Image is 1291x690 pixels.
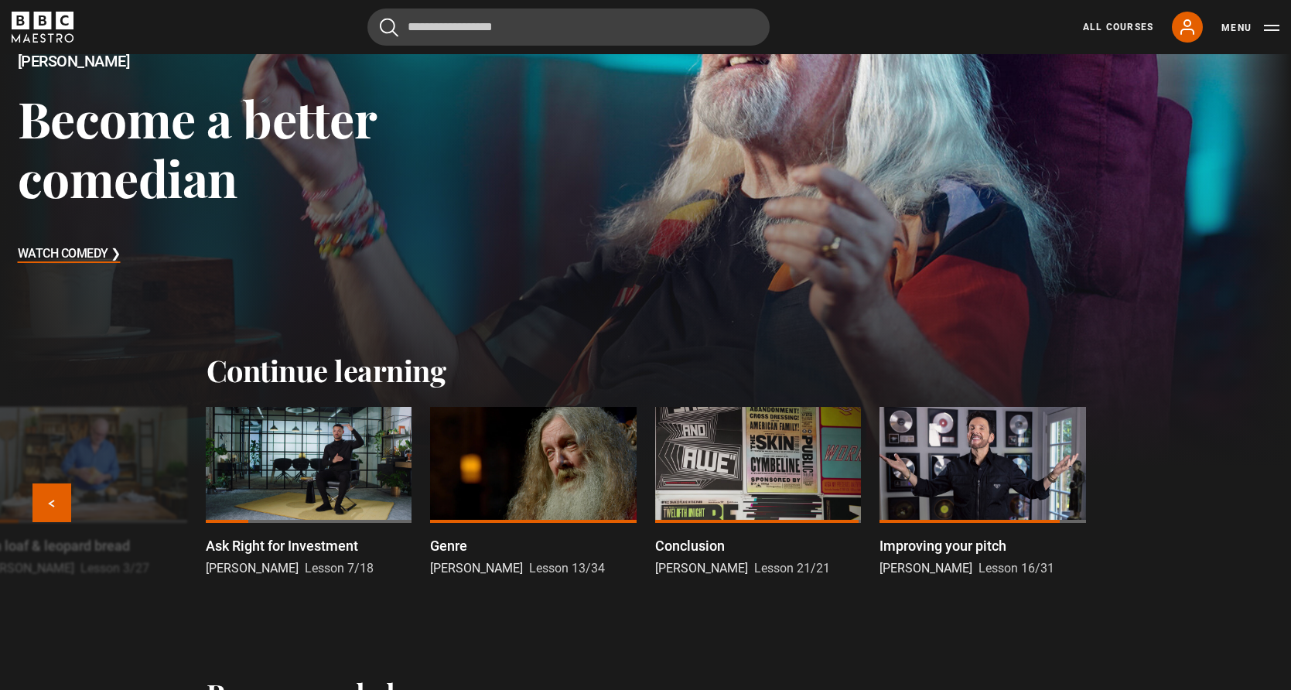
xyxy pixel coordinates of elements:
[430,561,523,576] span: [PERSON_NAME]
[18,243,121,266] h3: Watch Comedy ❯
[655,535,725,556] p: Conclusion
[18,53,517,70] h2: [PERSON_NAME]
[18,88,517,208] h3: Become a better comedian
[754,561,830,576] span: Lesson 21/21
[12,12,73,43] svg: BBC Maestro
[206,561,299,576] span: [PERSON_NAME]
[430,407,636,578] a: Genre [PERSON_NAME] Lesson 13/34
[206,407,412,578] a: Ask Right for Investment [PERSON_NAME] Lesson 7/18
[1083,20,1153,34] a: All Courses
[879,561,972,576] span: [PERSON_NAME]
[879,535,1006,556] p: Improving your pitch
[655,561,748,576] span: [PERSON_NAME]
[80,561,149,576] span: Lesson 3/27
[367,9,770,46] input: Search
[978,561,1054,576] span: Lesson 16/31
[305,561,374,576] span: Lesson 7/18
[1221,20,1279,36] button: Toggle navigation
[529,561,605,576] span: Lesson 13/34
[380,18,398,37] button: Submit the search query
[655,407,861,578] a: Conclusion [PERSON_NAME] Lesson 21/21
[879,407,1085,578] a: Improving your pitch [PERSON_NAME] Lesson 16/31
[206,535,358,556] p: Ask Right for Investment
[430,535,467,556] p: Genre
[207,353,1085,388] h2: Continue learning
